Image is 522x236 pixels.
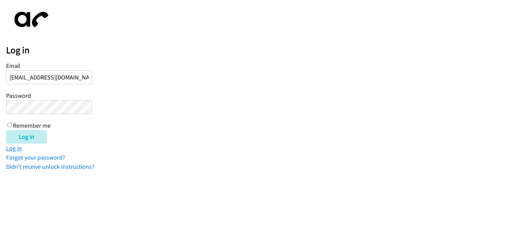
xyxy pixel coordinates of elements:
h2: Log in [6,44,522,56]
img: aphone-8a226864a2ddd6a5e75d1ebefc011f4aa8f32683c2d82f3fb0802fe031f96514.svg [6,6,54,33]
a: Log in [6,144,22,152]
label: Email [6,62,20,70]
label: Remember me [13,122,51,129]
input: Log in [6,130,47,144]
label: Password [6,92,31,99]
a: Forgot your password? [6,153,65,161]
a: Didn't receive unlock instructions? [6,163,94,170]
